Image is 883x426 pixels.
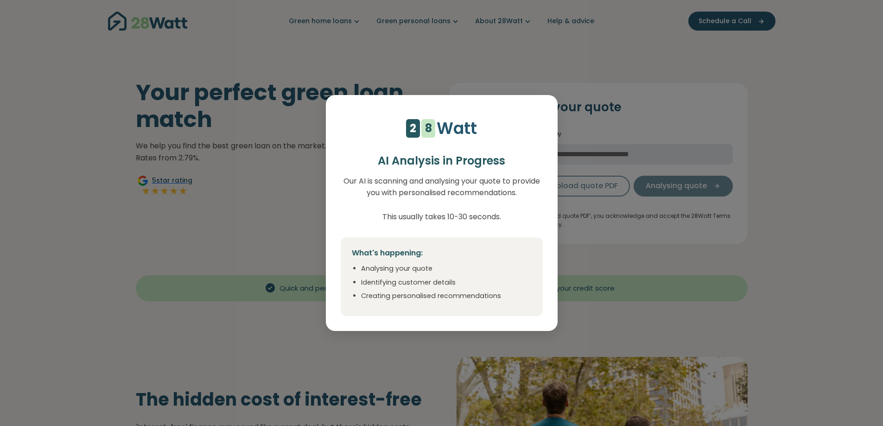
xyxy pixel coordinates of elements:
[425,119,432,138] div: 8
[437,115,477,141] p: Watt
[361,291,532,301] li: Creating personalised recommendations
[410,119,416,138] div: 2
[361,278,532,288] li: Identifying customer details
[361,264,532,274] li: Analysing your quote
[341,175,543,223] p: Our AI is scanning and analysing your quote to provide you with personalised recommendations. Thi...
[341,154,543,168] h2: AI Analysis in Progress
[352,248,532,258] h4: What's happening:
